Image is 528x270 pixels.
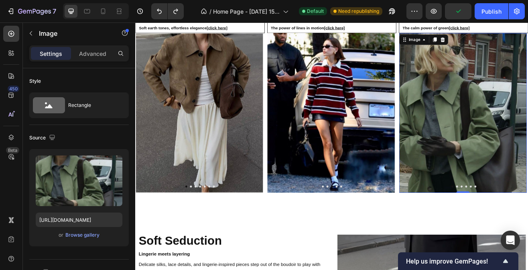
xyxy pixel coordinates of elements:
[501,231,520,250] div: Open Intercom Messenger
[333,18,350,25] div: Image
[40,49,62,58] p: Settings
[67,200,69,202] button: Dot
[384,4,410,10] u: [click here]
[231,4,256,10] u: [click here]
[36,155,122,206] img: preview-image
[6,147,19,153] div: Beta
[53,6,56,16] p: 7
[162,13,318,209] img: gempages_559624555027497789-1f9aeb48-fd62-48c3-b832-3b8f2deab247.jpg
[95,200,97,202] button: Dot
[415,200,418,202] button: Dot
[245,200,248,202] button: Dot
[338,8,379,15] span: Need republishing
[475,3,508,19] button: Publish
[213,7,280,16] span: Home Page - [DATE] 15:47:56
[39,29,107,38] p: Image
[89,200,91,202] button: Dot
[78,200,80,202] button: Dot
[406,258,501,265] span: Help us improve GemPages!
[323,13,479,209] img: gempages_559624555027497789-f23bee76-1f64-4012-af24-df3d77661f59.jpg
[398,200,401,202] button: Dot
[36,213,122,227] input: https://example.com/image.jpg
[209,7,211,16] span: /
[307,8,324,15] span: Default
[327,4,384,10] strong: The calm power of green
[410,200,412,202] button: Dot
[61,200,63,202] button: Dot
[228,200,231,202] button: Dot
[59,230,63,240] span: or
[393,200,395,202] button: Dot
[83,200,86,202] button: Dot
[406,256,510,266] button: Show survey - Help us improve GemPages!
[251,200,253,202] button: Dot
[234,200,236,202] button: Dot
[65,231,100,239] button: Browse gallery
[68,96,117,115] div: Rectangle
[29,133,57,143] div: Source
[79,49,106,58] p: Advanced
[8,86,19,92] div: 450
[65,231,100,239] div: Browse gallery
[135,22,528,270] iframe: Design area
[29,78,41,85] div: Style
[240,200,242,202] button: Dot
[387,200,390,202] button: Dot
[151,3,184,19] div: Undo/Redo
[404,200,406,202] button: Dot
[87,4,113,10] u: [click here]
[3,3,60,19] button: 7
[481,7,502,16] div: Publish
[166,4,232,10] strong: The power of lines in motion
[72,200,75,202] button: Dot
